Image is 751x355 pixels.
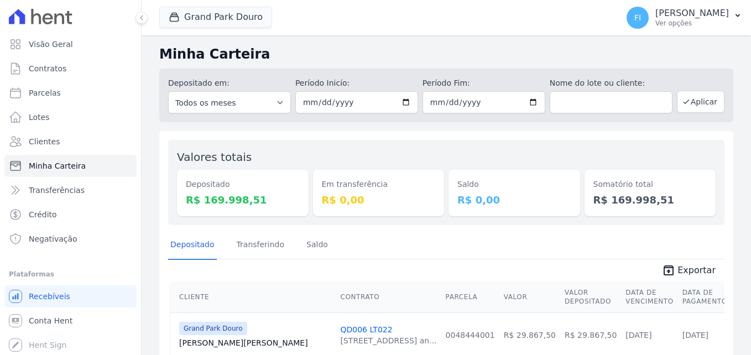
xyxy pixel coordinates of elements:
[29,136,60,147] span: Clientes
[423,77,545,89] label: Período Fim:
[499,281,560,313] th: Valor
[4,310,137,332] a: Conta Hent
[677,264,716,277] span: Exportar
[4,130,137,153] a: Clientes
[457,179,571,190] dt: Saldo
[186,179,300,190] dt: Depositado
[4,106,137,128] a: Lotes
[179,322,247,335] span: Grand Park Douro
[446,331,495,340] a: 0048444001
[177,150,252,164] label: Valores totais
[159,44,733,64] h2: Minha Carteira
[4,82,137,104] a: Parcelas
[4,155,137,177] a: Minha Carteira
[159,7,272,28] button: Grand Park Douro
[29,233,77,244] span: Negativação
[4,203,137,226] a: Crédito
[4,228,137,250] a: Negativação
[677,91,724,113] button: Aplicar
[441,281,499,313] th: Parcela
[322,179,436,190] dt: Em transferência
[593,179,707,190] dt: Somatório total
[653,264,724,279] a: unarchive Exportar
[340,335,436,346] div: [STREET_ADDRESS] an...
[655,8,729,19] p: [PERSON_NAME]
[655,19,729,28] p: Ver opções
[168,79,230,87] label: Depositado em:
[179,337,331,348] a: [PERSON_NAME][PERSON_NAME]
[621,281,677,313] th: Data de Vencimento
[234,231,287,260] a: Transferindo
[340,325,392,334] a: QD006 LT022
[4,285,137,307] a: Recebíveis
[295,77,418,89] label: Período Inicío:
[662,264,675,277] i: unarchive
[29,39,73,50] span: Visão Geral
[29,63,66,74] span: Contratos
[304,231,330,260] a: Saldo
[4,58,137,80] a: Contratos
[550,77,672,89] label: Nome do lote ou cliente:
[9,268,132,281] div: Plataformas
[336,281,441,313] th: Contrato
[170,281,336,313] th: Cliente
[168,231,217,260] a: Depositado
[4,179,137,201] a: Transferências
[678,281,732,313] th: Data de Pagamento
[618,2,751,33] button: FI [PERSON_NAME] Ver opções
[29,112,50,123] span: Lotes
[29,209,57,220] span: Crédito
[29,315,72,326] span: Conta Hent
[29,87,61,98] span: Parcelas
[186,192,300,207] dd: R$ 169.998,51
[29,291,70,302] span: Recebíveis
[457,192,571,207] dd: R$ 0,00
[682,331,708,340] a: [DATE]
[560,281,621,313] th: Valor Depositado
[593,192,707,207] dd: R$ 169.998,51
[634,14,641,22] span: FI
[29,185,85,196] span: Transferências
[322,192,436,207] dd: R$ 0,00
[625,331,651,340] a: [DATE]
[29,160,86,171] span: Minha Carteira
[4,33,137,55] a: Visão Geral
